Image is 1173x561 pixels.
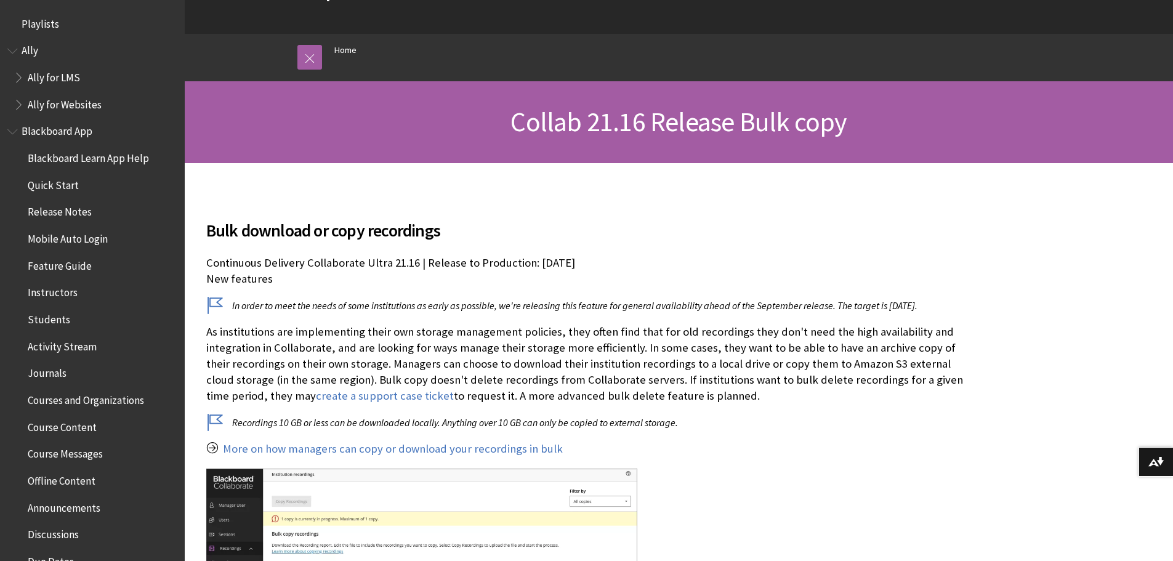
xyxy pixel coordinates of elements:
span: Quick Start [28,175,79,192]
a: More on how managers can copy or download your recordings in bulk [223,442,563,456]
span: Students [28,309,70,326]
span: Release Notes [28,202,92,219]
span: Discussions [28,524,79,541]
span: Ally [22,41,38,57]
span: Course Messages [28,444,103,461]
span: Offline Content [28,470,95,487]
span: Course Content [28,417,97,434]
span: Announcements [28,498,100,514]
span: Blackboard Learn App Help [28,148,149,164]
nav: Book outline for Playlists [7,14,177,34]
span: Courses and Organizations [28,390,144,406]
nav: Book outline for Anthology Ally Help [7,41,177,115]
span: Journals [28,363,67,380]
span: Ally for Websites [28,94,102,111]
a: create a support case ticket [316,389,454,403]
span: Collab 21.16 Release Bulk copy [510,105,847,139]
a: Home [334,42,357,58]
span: Playlists [22,14,59,30]
h2: Bulk download or copy recordings [206,203,970,243]
p: In order to meet the needs of some institutions as early as possible, we're releasing this featur... [206,299,970,312]
p: Recordings 10 GB or less can be downloaded locally. Anything over 10 GB can only be copied to ext... [206,416,970,429]
span: Ally for LMS [28,67,80,84]
span: Continuous Delivery Collaborate Ultra 21.16 | Release to Production: [DATE] New features [206,256,575,286]
span: Mobile Auto Login [28,228,108,245]
span: Activity Stream [28,336,97,353]
p: As institutions are implementing their own storage management policies, they often find that for ... [206,324,970,405]
span: Instructors [28,283,78,299]
span: Feature Guide [28,256,92,272]
span: Blackboard App [22,121,92,138]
